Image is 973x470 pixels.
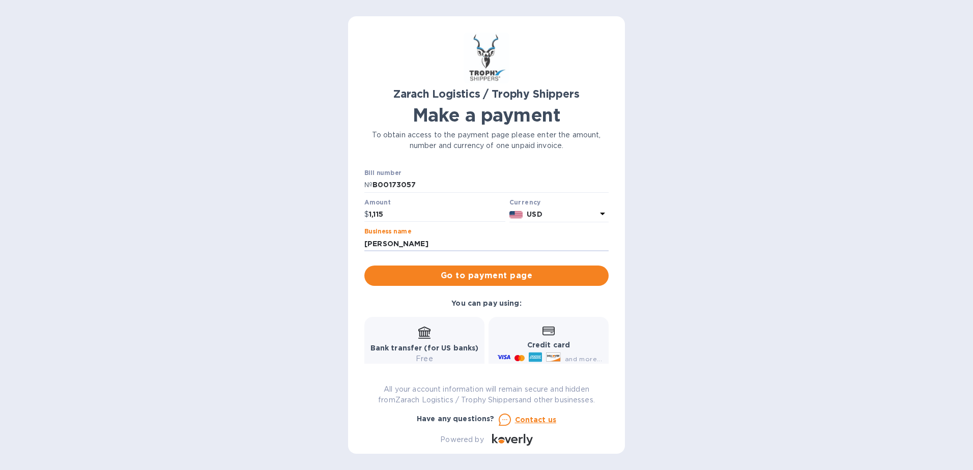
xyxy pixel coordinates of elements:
p: To obtain access to the payment page please enter the amount, number and currency of one unpaid i... [364,130,609,151]
h1: Make a payment [364,104,609,126]
b: Bank transfer (for US banks) [370,344,479,352]
input: Enter bill number [373,178,609,193]
input: Enter business name [364,236,609,251]
span: Go to payment page [373,270,600,282]
label: Business name [364,229,411,235]
span: and more... [565,355,602,363]
b: Credit card [527,341,570,349]
p: № [364,180,373,190]
b: You can pay using: [451,299,521,307]
input: 0.00 [369,207,505,222]
b: Zarach Logistics / Trophy Shippers [393,87,579,100]
p: $ [364,209,369,220]
p: All your account information will remain secure and hidden from Zarach Logistics / Trophy Shipper... [364,384,609,405]
img: USD [509,211,523,218]
b: USD [527,210,542,218]
p: Powered by [440,434,483,445]
button: Go to payment page [364,266,609,286]
u: Contact us [515,416,557,424]
b: Have any questions? [417,415,495,423]
p: Free [370,354,479,364]
b: Currency [509,198,541,206]
label: Amount [364,199,390,205]
label: Bill number [364,170,401,177]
